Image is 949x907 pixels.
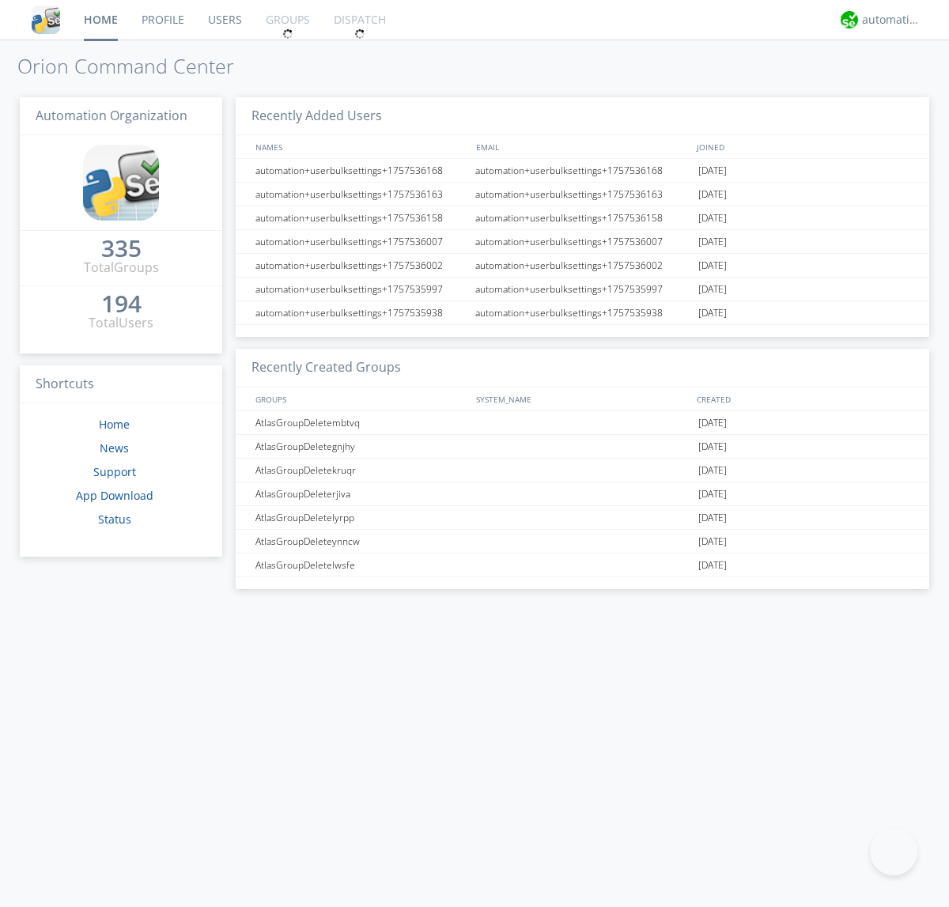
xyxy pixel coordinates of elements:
[20,365,222,404] h3: Shortcuts
[471,254,694,277] div: automation+userbulksettings+1757536002
[698,183,727,206] span: [DATE]
[251,554,471,576] div: AtlasGroupDeletelwsfe
[698,459,727,482] span: [DATE]
[236,435,929,459] a: AtlasGroupDeletegnjhy[DATE]
[236,97,929,136] h3: Recently Added Users
[251,278,471,300] div: automation+userbulksettings+1757535997
[698,506,727,530] span: [DATE]
[236,530,929,554] a: AtlasGroupDeleteynncw[DATE]
[100,440,129,455] a: News
[698,278,727,301] span: [DATE]
[236,411,929,435] a: AtlasGroupDeletembtvq[DATE]
[76,488,153,503] a: App Download
[251,230,471,253] div: automation+userbulksettings+1757536007
[236,459,929,482] a: AtlasGroupDeletekruqr[DATE]
[698,530,727,554] span: [DATE]
[698,206,727,230] span: [DATE]
[471,183,694,206] div: automation+userbulksettings+1757536163
[698,435,727,459] span: [DATE]
[251,183,471,206] div: automation+userbulksettings+1757536163
[251,206,471,229] div: automation+userbulksettings+1757536158
[93,464,136,479] a: Support
[698,230,727,254] span: [DATE]
[698,254,727,278] span: [DATE]
[101,296,142,312] div: 194
[251,435,471,458] div: AtlasGroupDeletegnjhy
[698,411,727,435] span: [DATE]
[236,206,929,230] a: automation+userbulksettings+1757536158automation+userbulksettings+1757536158[DATE]
[862,12,921,28] div: automation+atlas
[698,301,727,325] span: [DATE]
[236,349,929,387] h3: Recently Created Groups
[98,512,131,527] a: Status
[698,159,727,183] span: [DATE]
[471,230,694,253] div: automation+userbulksettings+1757536007
[472,387,693,410] div: SYSTEM_NAME
[251,506,471,529] div: AtlasGroupDeletelyrpp
[251,159,471,182] div: automation+userbulksettings+1757536168
[236,278,929,301] a: automation+userbulksettings+1757535997automation+userbulksettings+1757535997[DATE]
[251,411,471,434] div: AtlasGroupDeletembtvq
[36,107,187,124] span: Automation Organization
[251,387,468,410] div: GROUPS
[251,254,471,277] div: automation+userbulksettings+1757536002
[236,159,929,183] a: automation+userbulksettings+1757536168automation+userbulksettings+1757536168[DATE]
[236,482,929,506] a: AtlasGroupDeleterjiva[DATE]
[84,259,159,277] div: Total Groups
[471,206,694,229] div: automation+userbulksettings+1757536158
[693,135,914,158] div: JOINED
[471,301,694,324] div: automation+userbulksettings+1757535938
[236,183,929,206] a: automation+userbulksettings+1757536163automation+userbulksettings+1757536163[DATE]
[693,387,914,410] div: CREATED
[251,301,471,324] div: automation+userbulksettings+1757535938
[251,135,468,158] div: NAMES
[841,11,858,28] img: d2d01cd9b4174d08988066c6d424eccd
[251,482,471,505] div: AtlasGroupDeleterjiva
[471,159,694,182] div: automation+userbulksettings+1757536168
[471,278,694,300] div: automation+userbulksettings+1757535997
[251,459,471,482] div: AtlasGroupDeletekruqr
[472,135,693,158] div: EMAIL
[83,145,159,221] img: cddb5a64eb264b2086981ab96f4c1ba7
[236,554,929,577] a: AtlasGroupDeletelwsfe[DATE]
[236,254,929,278] a: automation+userbulksettings+1757536002automation+userbulksettings+1757536002[DATE]
[101,240,142,259] a: 335
[99,417,130,432] a: Home
[101,240,142,256] div: 335
[89,314,153,332] div: Total Users
[236,301,929,325] a: automation+userbulksettings+1757535938automation+userbulksettings+1757535938[DATE]
[698,554,727,577] span: [DATE]
[251,530,471,553] div: AtlasGroupDeleteynncw
[870,828,917,875] iframe: Toggle Customer Support
[354,28,365,40] img: spin.svg
[101,296,142,314] a: 194
[236,506,929,530] a: AtlasGroupDeletelyrpp[DATE]
[236,230,929,254] a: automation+userbulksettings+1757536007automation+userbulksettings+1757536007[DATE]
[32,6,60,34] img: cddb5a64eb264b2086981ab96f4c1ba7
[282,28,293,40] img: spin.svg
[698,482,727,506] span: [DATE]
